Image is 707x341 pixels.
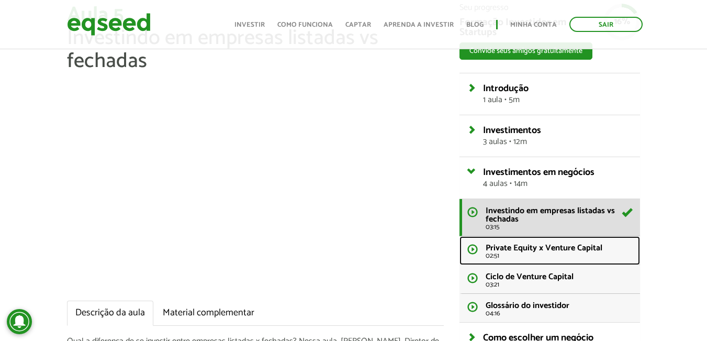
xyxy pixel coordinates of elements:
[483,164,594,180] span: Investimentos em negócios
[154,301,263,326] a: Material complementar
[459,265,640,294] a: Ciclo de Venture Capital 03:21
[483,126,632,146] a: Investimentos3 aulas • 12m
[67,83,444,295] iframe: Investindo em empresas listadas vs fechadas
[67,301,153,326] a: Descrição da aula
[483,96,632,104] span: 1 aula • 5m
[277,21,333,28] a: Como funciona
[486,270,574,284] span: Ciclo de Venture Capital
[483,168,632,188] a: Investimentos em negócios4 aulas • 14m
[486,310,632,317] span: 04:16
[483,138,632,146] span: 3 aulas • 12m
[486,204,615,226] span: Investindo em empresas listadas vs fechadas
[486,299,569,313] span: Glossário do investidor
[459,294,640,322] a: Glossário do investidor 04:16
[483,180,632,188] span: 4 aulas • 14m
[459,199,640,236] a: Investindo em empresas listadas vs fechadas 03:15
[67,10,151,38] img: EqSeed
[510,21,557,28] a: Minha conta
[486,224,632,230] span: 03:15
[459,42,592,60] button: Convide seus amigos gratuitamente
[483,81,529,96] span: Introdução
[483,84,632,104] a: Introdução1 aula • 5m
[234,21,265,28] a: Investir
[486,281,632,288] span: 03:21
[483,123,541,138] span: Investimentos
[67,21,378,79] span: Investindo em empresas listadas vs fechadas
[486,241,602,255] span: Private Equity x Venture Capital
[466,21,484,28] a: Blog
[459,236,640,265] a: Private Equity x Venture Capital 02:51
[569,17,643,32] a: Sair
[345,21,371,28] a: Captar
[486,252,632,259] span: 02:51
[384,21,454,28] a: Aprenda a investir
